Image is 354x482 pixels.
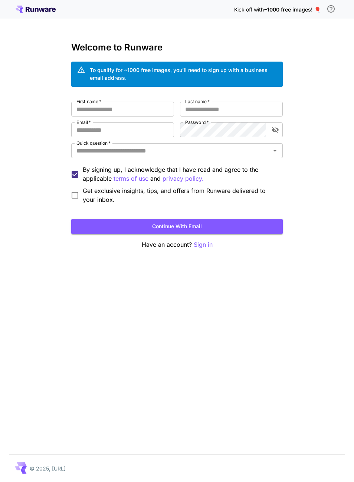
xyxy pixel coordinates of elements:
[185,119,209,125] label: Password
[194,240,213,249] button: Sign in
[163,174,204,183] p: privacy policy.
[71,219,283,234] button: Continue with email
[269,123,282,137] button: toggle password visibility
[76,98,101,105] label: First name
[90,66,277,82] div: To qualify for ~1000 free images, you’ll need to sign up with a business email address.
[71,42,283,53] h3: Welcome to Runware
[114,174,148,183] button: By signing up, I acknowledge that I have read and agree to the applicable and privacy policy.
[71,240,283,249] p: Have an account?
[30,465,66,472] p: © 2025, [URL]
[76,119,91,125] label: Email
[185,98,210,105] label: Last name
[163,174,204,183] button: By signing up, I acknowledge that I have read and agree to the applicable terms of use and
[83,165,277,183] p: By signing up, I acknowledge that I have read and agree to the applicable and
[83,186,277,204] span: Get exclusive insights, tips, and offers from Runware delivered to your inbox.
[114,174,148,183] p: terms of use
[324,1,338,16] button: In order to qualify for free credit, you need to sign up with a business email address and click ...
[234,6,264,13] span: Kick off with
[76,140,111,146] label: Quick question
[270,145,280,156] button: Open
[264,6,321,13] span: ~1000 free images! 🎈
